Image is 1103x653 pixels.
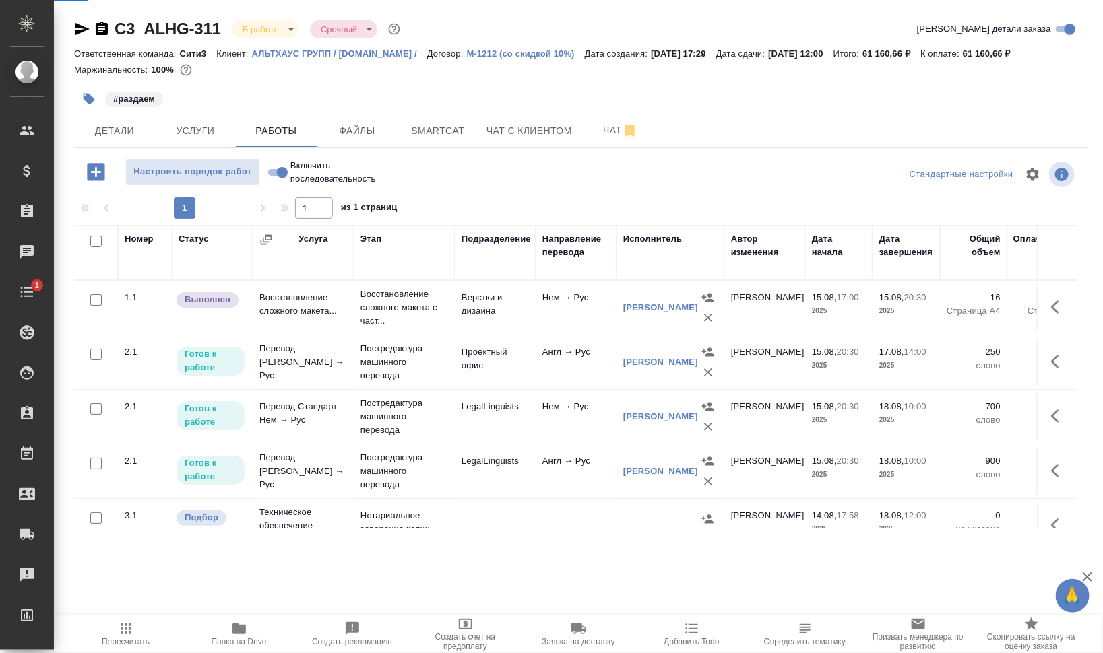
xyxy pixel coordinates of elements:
[1014,359,1081,372] p: слово
[837,292,859,302] p: 17:00
[812,359,866,372] p: 2025
[360,509,448,536] p: Нотариальное заверение копии
[1014,454,1081,468] p: 900
[698,451,718,471] button: Назначить
[179,232,209,246] div: Статус
[296,615,409,653] button: Создать рекламацию
[724,502,805,549] td: [PERSON_NAME]
[360,397,448,437] p: Постредактура машинного перевода
[94,21,110,37] button: Скопировать ссылку
[486,123,572,139] span: Чат с клиентом
[812,522,866,536] p: 2025
[1049,162,1077,187] span: Посмотреть информацию
[175,345,246,377] div: Исполнитель может приступить к работе
[585,48,651,59] p: Дата создания:
[635,615,749,653] button: Добавить Todo
[623,302,698,312] a: [PERSON_NAME]
[947,359,1001,372] p: слово
[879,292,904,302] p: 15.08,
[837,347,859,357] p: 20:30
[724,448,805,495] td: [PERSON_NAME]
[406,123,470,139] span: Smartcat
[74,84,104,114] button: Добавить тэг
[904,510,926,520] p: 12:00
[731,232,798,259] div: Автор изменения
[917,22,1051,36] span: [PERSON_NAME] детали заказа
[904,347,926,357] p: 14:00
[623,411,698,421] a: [PERSON_NAME]
[125,158,260,186] button: Настроить порядок работ
[467,47,585,59] a: М-1212 (со скидкой 10%)
[724,339,805,386] td: [PERSON_NAME]
[74,21,90,37] button: Скопировать ссылку для ЯМессенджера
[812,292,837,302] p: 15.08,
[975,615,1088,653] button: Скопировать ссылку на оценку заказа
[947,232,1001,259] div: Общий объем
[879,413,933,427] p: 2025
[870,632,967,651] span: Призвать менеджера по развитию
[1014,345,1081,359] p: 250
[212,637,267,646] span: Папка на Drive
[467,48,585,59] p: М-1212 (со скидкой 10%)
[312,637,392,646] span: Создать рекламацию
[253,393,354,440] td: Перевод Стандарт Нем → Рус
[175,291,246,309] div: Исполнитель завершил работу
[879,401,904,411] p: 18.08,
[1014,304,1081,318] p: Страница А4
[812,304,866,318] p: 2025
[1061,582,1084,610] span: 🙏
[455,339,536,386] td: Проектный офис
[310,20,377,38] div: В работе
[862,615,975,653] button: Призвать менеджера по развитию
[185,402,237,429] p: Готов к работе
[1014,468,1081,481] p: слово
[947,468,1001,481] p: слово
[252,48,427,59] p: АЛЬТХАУС ГРУПП / [DOMAIN_NAME] /
[724,393,805,440] td: [PERSON_NAME]
[862,48,920,59] p: 61 160,66 ₽
[812,510,837,520] p: 14.08,
[698,342,718,362] button: Назначить
[175,400,246,432] div: Исполнитель может приступить к работе
[253,335,354,389] td: Перевод [PERSON_NAME] → Рус
[542,637,614,646] span: Заявка на доставку
[417,632,514,651] span: Создать счет на предоплату
[125,232,154,246] div: Номер
[185,511,218,524] p: Подбор
[724,284,805,331] td: [PERSON_NAME]
[462,232,531,246] div: Подразделение
[125,345,165,359] div: 2.1
[74,48,180,59] p: Ответственная команда:
[341,199,398,219] span: из 1 страниц
[536,339,617,386] td: Англ → Рус
[427,48,467,59] p: Договор:
[125,509,165,522] div: 3.1
[455,284,536,331] td: Верстки и дизайна
[244,123,309,139] span: Работы
[623,357,698,367] a: [PERSON_NAME]
[1014,522,1081,536] p: не указано
[542,232,610,259] div: Направление перевода
[253,284,354,331] td: Восстановление сложного макета...
[360,451,448,491] p: Постредактура машинного перевода
[749,615,862,653] button: Определить тематику
[115,20,221,38] a: C3_ALHG-311
[125,400,165,413] div: 2.1
[239,24,283,35] button: В работе
[947,454,1001,468] p: 900
[26,279,47,292] span: 1
[879,347,904,357] p: 17.08,
[177,61,195,79] button: 0.00 RUB;
[833,48,862,59] p: Итого:
[879,359,933,372] p: 2025
[879,468,933,481] p: 2025
[74,65,151,75] p: Маржинальность:
[947,509,1001,522] p: 0
[125,454,165,468] div: 2.1
[1013,232,1081,259] div: Оплачиваемый объем
[768,48,833,59] p: [DATE] 12:00
[879,522,933,536] p: 2025
[409,615,522,653] button: Создать счет на предоплату
[298,232,327,246] div: Услуга
[879,304,933,318] p: 2025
